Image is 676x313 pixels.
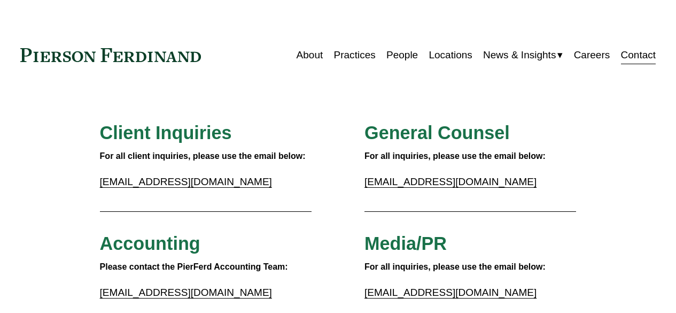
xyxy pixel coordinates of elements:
a: About [297,45,323,65]
a: Locations [429,45,472,65]
span: Client Inquiries [100,123,232,143]
span: News & Insights [483,46,556,64]
a: folder dropdown [483,45,563,65]
strong: Please contact the PierFerd Accounting Team: [100,262,288,271]
strong: For all inquiries, please use the email below: [364,151,546,161]
strong: For all inquiries, please use the email below: [364,262,546,271]
a: Practices [334,45,376,65]
a: [EMAIL_ADDRESS][DOMAIN_NAME] [364,176,537,187]
a: People [386,45,418,65]
span: Media/PR [364,233,447,254]
a: [EMAIL_ADDRESS][DOMAIN_NAME] [364,287,537,298]
a: Contact [621,45,656,65]
span: General Counsel [364,123,510,143]
a: [EMAIL_ADDRESS][DOMAIN_NAME] [100,287,272,298]
a: Careers [574,45,610,65]
a: [EMAIL_ADDRESS][DOMAIN_NAME] [100,176,272,187]
strong: For all client inquiries, please use the email below: [100,151,306,161]
span: Accounting [100,233,200,254]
